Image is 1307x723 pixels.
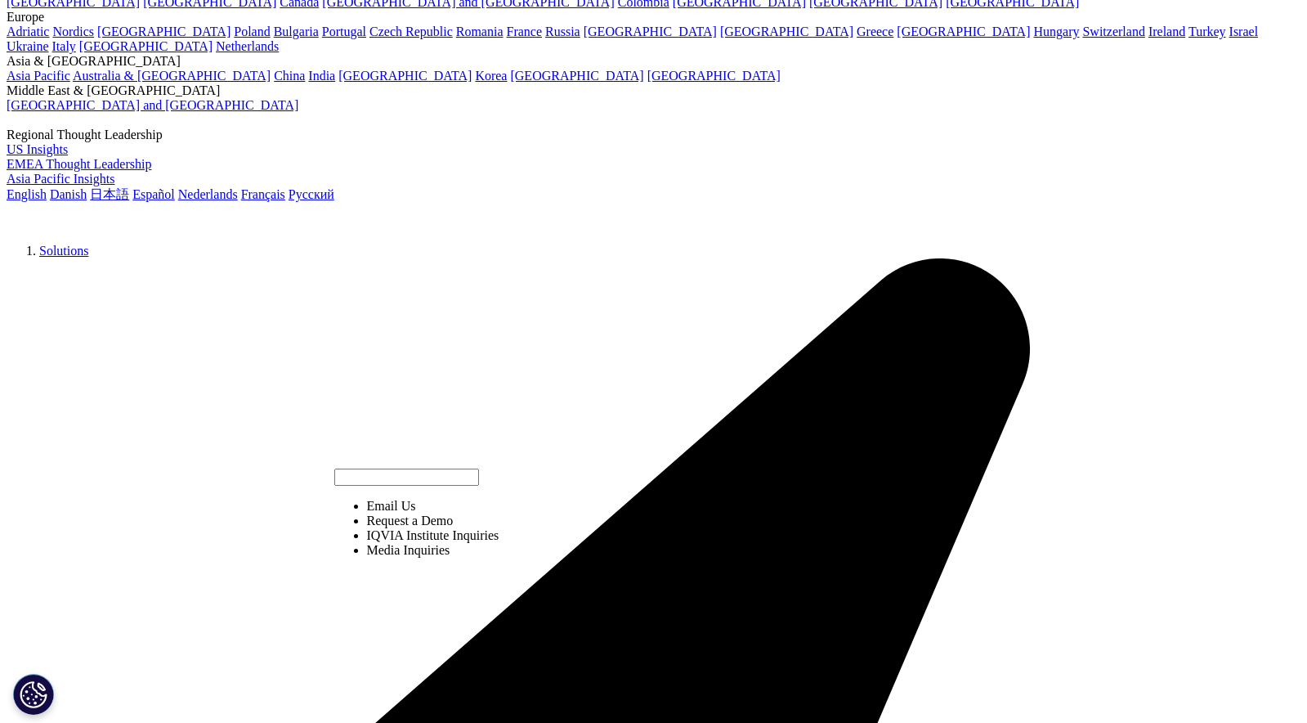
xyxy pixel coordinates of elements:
div: Regional Thought Leadership [7,128,1300,142]
a: Nordics [52,25,94,38]
a: Switzerland [1082,25,1144,38]
a: Español [132,187,175,201]
a: Czech Republic [369,25,453,38]
div: Middle East & [GEOGRAPHIC_DATA] [7,83,1300,98]
a: US Insights [7,142,68,156]
a: Romania [456,25,504,38]
a: Ukraine [7,39,49,53]
a: Hungary [1033,25,1079,38]
a: Asia Pacific Insights [7,172,114,186]
a: Adriatic [7,25,49,38]
a: Greece [857,25,893,38]
a: Portugal [322,25,366,38]
a: India [308,69,335,83]
a: Poland [234,25,270,38]
a: [GEOGRAPHIC_DATA] and [GEOGRAPHIC_DATA] [7,98,298,112]
a: Israel [1229,25,1259,38]
a: Asia Pacific [7,69,70,83]
div: Asia & [GEOGRAPHIC_DATA] [7,54,1300,69]
a: Nederlands [178,187,238,201]
a: [GEOGRAPHIC_DATA] [897,25,1030,38]
a: [GEOGRAPHIC_DATA] [79,39,213,53]
a: Ireland [1148,25,1185,38]
a: Danish [50,187,87,201]
a: [GEOGRAPHIC_DATA] [647,69,781,83]
a: [GEOGRAPHIC_DATA] [510,69,643,83]
a: Italy [52,39,76,53]
a: France [507,25,543,38]
a: Français [241,187,285,201]
a: Netherlands [216,39,279,53]
li: Media Inquiries [367,543,499,558]
img: IQVIA Healthcare Information Technology and Pharma Clinical Research Company [7,204,137,227]
a: Turkey [1188,25,1226,38]
li: Email Us [367,499,499,514]
a: Russia [545,25,580,38]
a: [GEOGRAPHIC_DATA] [584,25,717,38]
li: IQVIA Institute Inquiries [367,528,499,543]
a: China [274,69,305,83]
button: Cookies Settings [13,674,54,715]
li: Request a Demo [367,514,499,528]
a: EMEA Thought Leadership [7,157,151,171]
a: [GEOGRAPHIC_DATA] [97,25,231,38]
a: Solutions [39,244,88,258]
a: 日本語 [90,187,129,201]
a: [GEOGRAPHIC_DATA] [338,69,472,83]
a: Русский [289,187,334,201]
a: English [7,187,47,201]
a: Bulgaria [274,25,319,38]
a: [GEOGRAPHIC_DATA] [720,25,853,38]
a: Australia & [GEOGRAPHIC_DATA] [73,69,271,83]
a: Korea [475,69,507,83]
div: Europe [7,10,1300,25]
